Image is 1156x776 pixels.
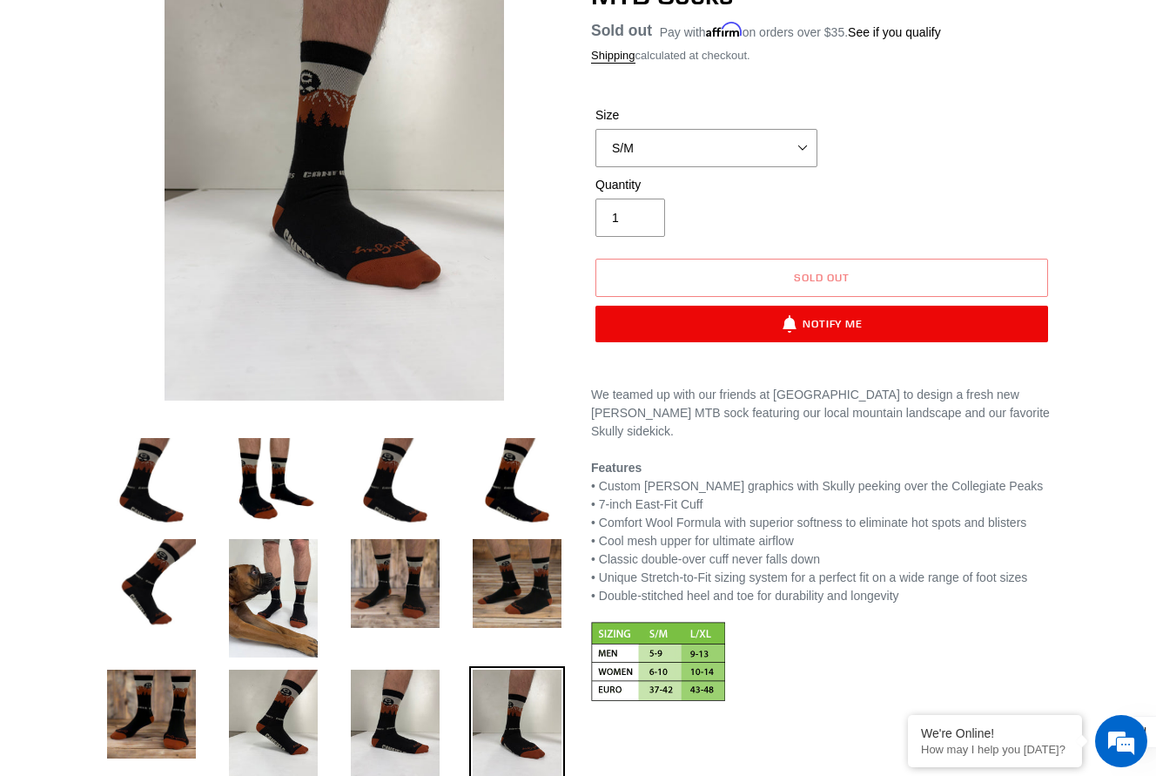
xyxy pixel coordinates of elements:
img: Load image into Gallery viewer, Canfield-Collegiate-Skully-MTB-Sock-Esther-Boxer [225,536,321,661]
img: Load image into Gallery viewer, Canfield Collegiate Skully MTB Socks [104,536,199,631]
label: Size [595,106,817,125]
textarea: Type your message and hit 'Enter' [9,476,332,536]
img: Load image into Gallery viewer, Canfield Bikes MTB Socks [104,435,199,530]
p: Pay with on orders over $35. [660,19,941,42]
img: Load image into Gallery viewer, Canfield-Skully-Collegiate-MTB-Socks [347,435,443,530]
p: How may I help you today? [921,743,1069,756]
span: We're online! [101,219,240,395]
img: Load image into Gallery viewer, Canfield Bikes MTB Socks [469,435,565,530]
div: Minimize live chat window [286,9,327,51]
strong: Features [591,461,642,475]
div: We're Online! [921,726,1069,740]
span: Sold out [591,22,652,39]
img: Load image into Gallery viewer, Canfield-Skully-Collegiate-MTB-Socks [469,536,565,631]
button: Notify Me [595,306,1048,342]
div: We teamed up with our friends at [GEOGRAPHIC_DATA] to design a fresh new [PERSON_NAME] MTB sock f... [591,386,1052,441]
p: • Custom [PERSON_NAME] graphics with Skully peeking over the Collegiate Peaks • 7-inch East-Fit C... [591,441,1052,605]
button: Sold out [595,259,1048,297]
img: Load image into Gallery viewer, Canfield Bikes MTB Socks [225,435,321,530]
div: Chat with us now [117,98,319,120]
span: Affirm [706,23,743,37]
label: Quantity [595,176,817,194]
div: Navigation go back [19,96,45,122]
div: calculated at checkout. [591,47,1052,64]
img: d_696896380_company_1647369064580_696896380 [56,87,99,131]
span: Sold out [794,271,850,284]
a: Shipping [591,49,635,64]
a: See if you qualify - Learn more about Affirm Financing (opens in modal) [848,25,941,39]
img: Load image into Gallery viewer, Canfield-Collegiate-Skully-MTB-Socks [347,536,443,631]
img: Load image into Gallery viewer, Canfield Bikes MTB Socks [104,666,199,762]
